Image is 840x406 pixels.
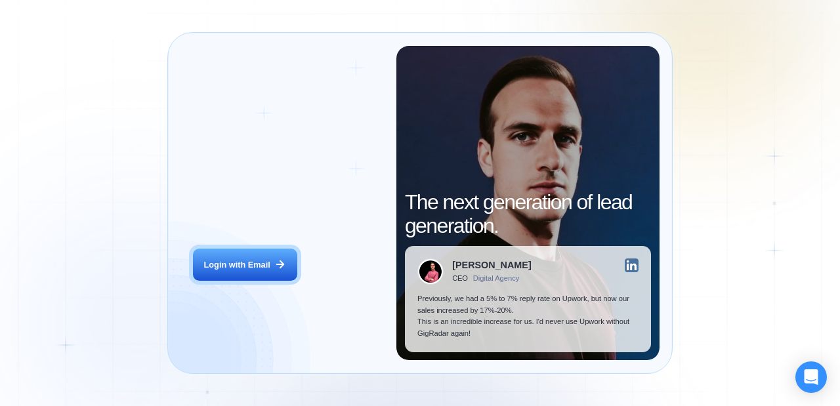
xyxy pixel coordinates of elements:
[795,361,827,393] div: Open Intercom Messenger
[204,259,270,271] div: Login with Email
[417,293,639,339] p: Previously, we had a 5% to 7% reply rate on Upwork, but now our sales increased by 17%-20%. This ...
[473,274,520,283] div: Digital Agency
[405,191,651,237] h2: The next generation of lead generation.
[452,260,531,270] div: [PERSON_NAME]
[452,274,468,283] div: CEO
[193,249,297,281] button: Login with Email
